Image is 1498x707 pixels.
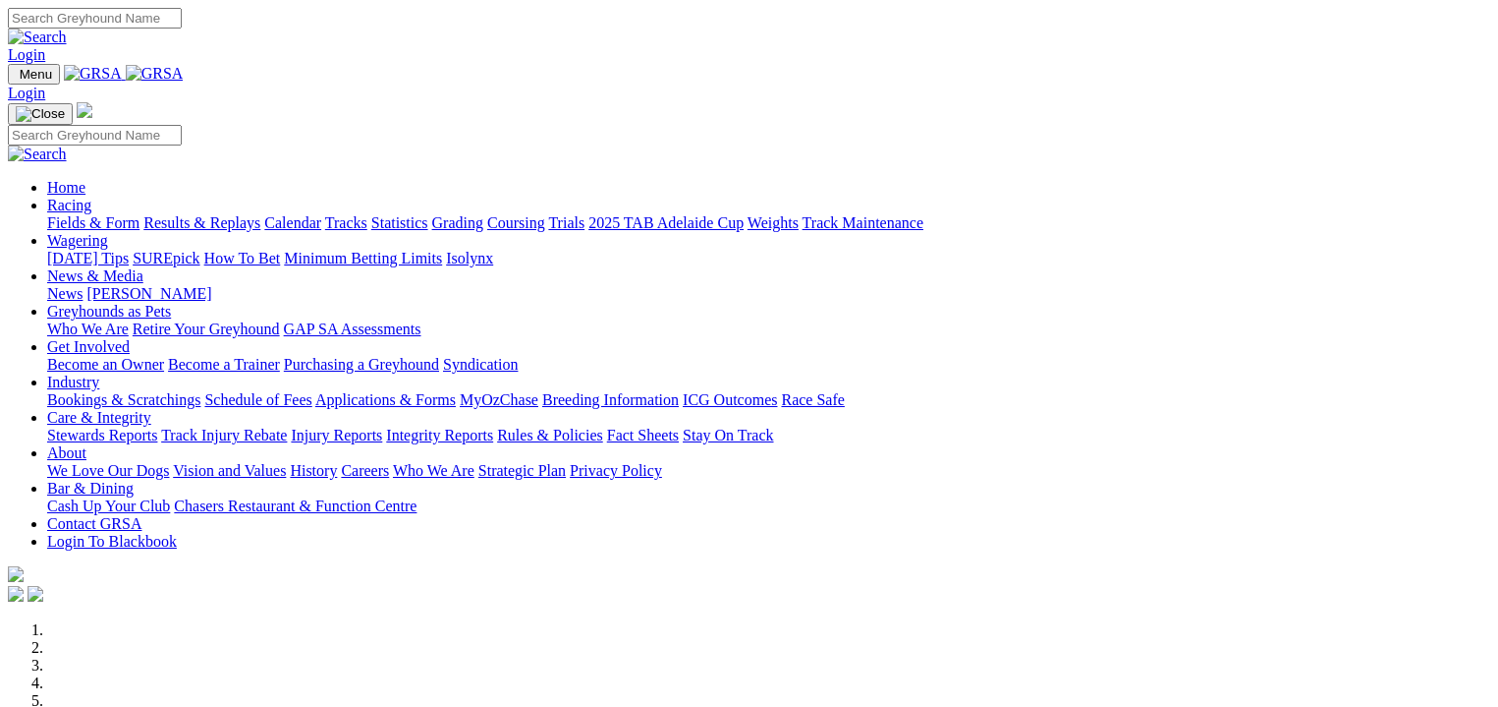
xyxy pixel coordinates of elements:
span: Menu [20,67,52,82]
a: Greyhounds as Pets [47,303,171,320]
div: Get Involved [47,356,1490,374]
input: Search [8,125,182,146]
a: Become an Owner [47,356,164,373]
a: Injury Reports [291,427,382,443]
button: Toggle navigation [8,64,60,85]
div: News & Media [47,285,1490,303]
div: Greyhounds as Pets [47,321,1490,338]
a: Who We Are [47,321,129,337]
a: Track Injury Rebate [161,427,287,443]
a: Applications & Forms [315,391,456,408]
div: Care & Integrity [47,427,1490,444]
img: Search [8,146,67,163]
a: Chasers Restaurant & Function Centre [174,498,416,514]
input: Search [8,8,182,29]
a: Bookings & Scratchings [47,391,200,408]
a: Privacy Policy [570,462,662,479]
a: About [47,444,86,461]
a: Contact GRSA [47,515,141,532]
a: Retire Your Greyhound [133,321,280,337]
a: Breeding Information [542,391,679,408]
div: Wagering [47,250,1490,267]
a: Cash Up Your Club [47,498,170,514]
a: Stewards Reports [47,427,157,443]
a: Coursing [487,214,545,231]
img: Search [8,29,67,46]
div: Racing [47,214,1490,232]
a: Tracks [325,214,367,231]
img: logo-grsa-white.png [8,566,24,582]
div: Bar & Dining [47,498,1490,515]
img: GRSA [64,65,122,83]
a: Careers [341,462,389,479]
a: GAP SA Assessments [284,321,421,337]
div: About [47,462,1490,480]
a: Calendar [264,214,321,231]
a: Login To Blackbook [47,533,177,550]
a: News & Media [47,267,143,284]
a: Industry [47,374,99,390]
a: We Love Our Dogs [47,462,169,479]
a: MyOzChase [460,391,538,408]
a: Purchasing a Greyhound [284,356,439,373]
a: Login [8,85,45,101]
a: Syndication [443,356,518,373]
a: Results & Replays [143,214,260,231]
a: Vision and Values [173,462,286,479]
div: Industry [47,391,1490,409]
a: Who We Are [393,462,474,479]
a: Statistics [371,214,428,231]
a: ICG Outcomes [683,391,777,408]
a: Wagering [47,232,108,249]
a: Minimum Betting Limits [284,250,442,266]
a: How To Bet [204,250,281,266]
a: Care & Integrity [47,409,151,426]
a: Fact Sheets [607,427,679,443]
img: Close [16,106,65,122]
img: GRSA [126,65,184,83]
a: Get Involved [47,338,130,355]
a: Login [8,46,45,63]
a: History [290,462,337,479]
a: Integrity Reports [386,427,493,443]
a: 2025 TAB Adelaide Cup [588,214,744,231]
img: facebook.svg [8,586,24,602]
a: SUREpick [133,250,199,266]
a: Isolynx [446,250,493,266]
a: Become a Trainer [168,356,280,373]
a: Fields & Form [47,214,139,231]
img: twitter.svg [28,586,43,602]
a: Racing [47,197,91,213]
a: Track Maintenance [803,214,923,231]
a: Bar & Dining [47,480,134,497]
a: News [47,285,83,302]
a: Strategic Plan [478,462,566,479]
button: Toggle navigation [8,103,73,125]
a: Trials [548,214,584,231]
a: Rules & Policies [497,427,603,443]
a: Stay On Track [683,427,773,443]
a: [DATE] Tips [47,250,129,266]
a: Weights [748,214,799,231]
a: Grading [432,214,483,231]
img: logo-grsa-white.png [77,102,92,118]
a: [PERSON_NAME] [86,285,211,302]
a: Home [47,179,85,196]
a: Schedule of Fees [204,391,311,408]
a: Race Safe [781,391,844,408]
